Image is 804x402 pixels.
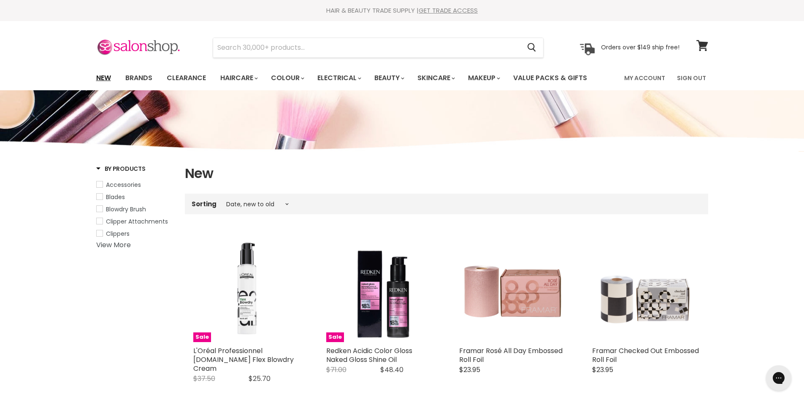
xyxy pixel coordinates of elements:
input: Search [213,38,521,57]
a: Clearance [160,69,212,87]
ul: Main menu [90,66,606,90]
div: HAIR & BEAUTY TRADE SUPPLY | [86,6,719,15]
span: Clipper Attachments [106,217,168,226]
img: Framar Checked Out Embossed Roll Foil [592,235,700,342]
span: $37.50 [193,374,215,383]
img: Redken Acidic Color Gloss Naked Gloss Shine Oil [326,235,434,342]
a: Brands [119,69,159,87]
span: $25.70 [249,374,271,383]
span: $71.00 [326,365,347,375]
a: Clipper Attachments [96,217,174,226]
a: L'Oréal Professionnel [DOMAIN_NAME] Flex Blowdry Cream [193,346,294,373]
a: Blowdry Brush [96,205,174,214]
form: Product [213,38,544,58]
span: Accessories [106,181,141,189]
a: Makeup [462,69,505,87]
a: Accessories [96,180,174,189]
iframe: Gorgias live chat messenger [762,362,796,394]
p: Orders over $149 ship free! [601,43,679,51]
a: Redken Acidic Color Gloss Naked Gloss Shine Oil [326,346,412,364]
a: Blades [96,192,174,202]
a: Haircare [214,69,263,87]
a: L'Oréal Professionnel Tecni.Art Flex Blowdry Cream Sale [193,235,301,342]
a: Electrical [311,69,366,87]
a: Value Packs & Gifts [507,69,593,87]
button: Search [521,38,543,57]
a: Beauty [368,69,409,87]
span: Sale [193,332,211,342]
a: Framar Checked Out Embossed Roll Foil [592,346,699,364]
a: Framar Rosé All Day Embossed Roll Foil [459,346,563,364]
label: Sorting [192,200,217,208]
a: My Account [619,69,670,87]
a: Clippers [96,229,174,238]
a: Framar Checked Out Embossed Roll Foil Framar Checked Out Embossed Roll Foil [592,235,700,342]
span: Blades [106,193,125,201]
img: L'Oréal Professionnel Tecni.Art Flex Blowdry Cream [193,235,301,342]
span: Blowdry Brush [106,205,146,213]
a: GET TRADE ACCESS [419,6,478,15]
a: Sign Out [672,69,711,87]
span: $23.95 [592,365,613,375]
nav: Main [86,66,719,90]
span: Sale [326,332,344,342]
a: New [90,69,117,87]
a: Skincare [411,69,460,87]
img: Framar Rosé All Day Embossed Roll Foil [459,235,567,342]
a: Redken Acidic Color Gloss Naked Gloss Shine Oil Sale [326,235,434,342]
a: Colour [265,69,309,87]
span: Clippers [106,229,130,238]
h3: By Products [96,165,146,173]
a: View More [96,240,131,250]
span: $48.40 [380,365,403,375]
h1: New [185,165,708,182]
a: Framar Rosé All Day Embossed Roll Foil Framar Rosé All Day Embossed Roll Foil [459,235,567,342]
span: $23.95 [459,365,480,375]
